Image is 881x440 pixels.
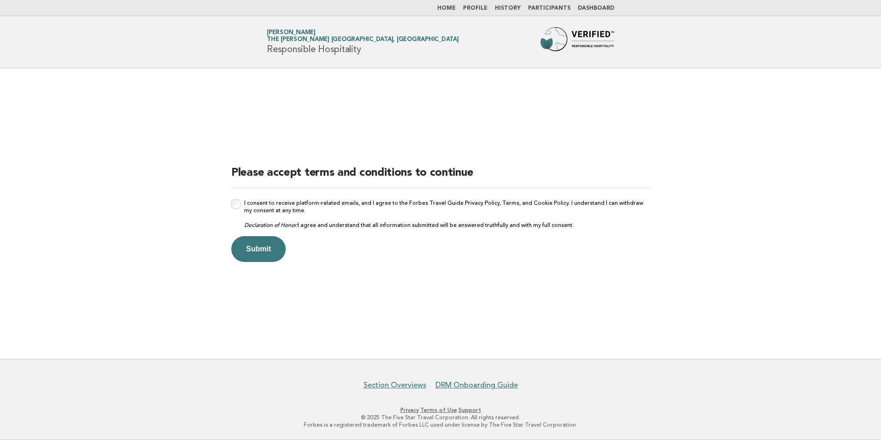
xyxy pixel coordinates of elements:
[231,166,650,188] h2: Please accept terms and conditions to continue
[420,407,457,413] a: Terms of Use
[437,6,456,11] a: Home
[231,236,286,262] button: Submit
[458,407,481,413] a: Support
[267,37,459,43] span: The [PERSON_NAME] [GEOGRAPHIC_DATA], [GEOGRAPHIC_DATA]
[159,414,722,421] p: © 2025 The Five Star Travel Corporation. All rights reserved.
[528,6,570,11] a: Participants
[578,6,614,11] a: Dashboard
[364,381,426,390] a: Section Overviews
[267,30,459,54] h1: Responsible Hospitality
[495,6,521,11] a: History
[463,6,487,11] a: Profile
[159,406,722,414] p: · ·
[159,421,722,428] p: Forbes is a registered trademark of Forbes LLC used under license by The Five Star Travel Corpora...
[244,222,298,228] em: Declaration of Honor:
[540,27,614,57] img: Forbes Travel Guide
[400,407,419,413] a: Privacy
[267,30,459,42] a: [PERSON_NAME]The [PERSON_NAME] [GEOGRAPHIC_DATA], [GEOGRAPHIC_DATA]
[435,381,518,390] a: DRM Onboarding Guide
[244,199,650,229] label: I consent to receive platform-related emails, and I agree to the Forbes Travel Guide Privacy Poli...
